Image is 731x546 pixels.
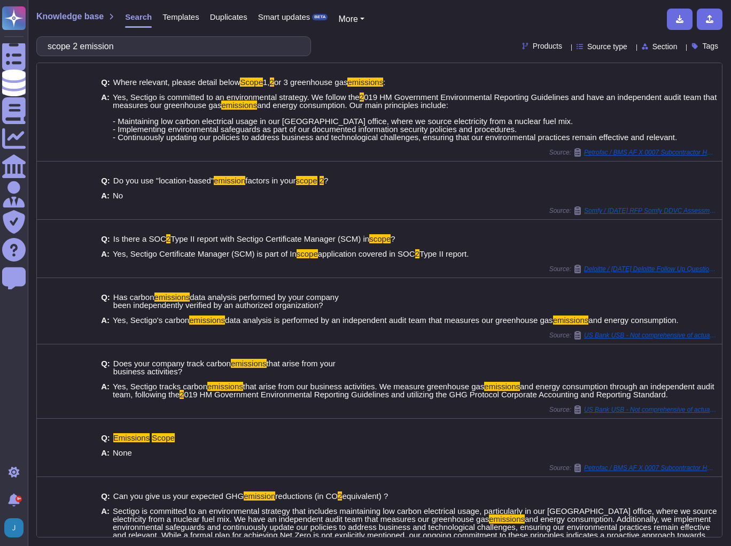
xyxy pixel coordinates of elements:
[180,390,184,399] mark: 2
[231,359,267,368] mark: emissions
[274,78,348,87] span: or 3 greenhouse gas
[101,191,110,199] b: A:
[113,448,132,457] span: None
[214,176,245,185] mark: emission
[166,234,170,243] mark: 2
[101,492,110,500] b: Q:
[113,382,714,399] span: and energy consumption through an independent audit team, following the
[584,207,718,214] span: Somfy / [DATE] RFP Somfy DDVC Assessment Grid v3.1
[113,506,717,524] span: Sectigo is committed to an environmental strategy that includes maintaining low carbon electrical...
[184,390,668,399] span: 019 HM Government Environmental Reporting Guidelines and utilizing the GHG Protocol Corporate Acc...
[113,93,717,110] span: 019 HM Government Environmental Reporting Guidelines and have an independent audit team that meas...
[489,514,525,524] mark: emissions
[275,491,338,501] span: reductions (in CO
[225,316,553,325] span: data analysis is performed by an independent audit team that measures our greenhouse gas
[113,249,297,258] span: Yes, Sectigo Certificate Manager (SCM) is part of In
[584,266,718,272] span: Deloitte / [DATE] Deloitte Follow Up Questionnaire
[318,249,415,258] span: application covered in SOC
[549,206,718,215] span: Source:
[324,176,328,185] span: ?
[101,434,110,442] b: Q:
[338,491,342,501] mark: 2
[549,331,718,340] span: Source:
[584,465,718,471] span: Petrofac / BMS AF X 0007 Subcontractor HSE and Q Questionnaire rev16
[113,176,214,185] span: Do you use "location-based"
[113,293,339,310] span: data analysis performed by your company been independently verified by an authorized organization?
[652,43,678,50] span: Section
[587,43,627,50] span: Source type
[245,176,295,185] span: factors in your
[588,316,678,325] span: and energy consumption.
[338,14,357,24] span: More
[312,14,328,20] div: BETA
[549,265,718,273] span: Source:
[533,42,562,50] span: Products
[207,382,243,391] mark: emissions
[297,249,318,258] mark: scope
[101,449,110,457] b: A:
[113,359,336,376] span: that arise from your business activities?
[391,234,395,243] span: ?
[270,78,274,87] mark: 2
[113,93,360,102] span: Yes, Sectigo is committed to an environmental strategy. We follow the
[210,13,247,21] span: Duplicates
[240,78,263,87] mark: Scope
[162,13,199,21] span: Templates
[113,316,189,325] span: Yes, Sectigo's carbon
[170,234,369,243] span: Type II report with Sectigo Certificate Manager (SCM) in
[101,176,110,184] b: Q:
[296,176,317,185] mark: scope
[101,359,110,375] b: Q:
[320,176,324,185] mark: 2
[360,93,364,102] mark: 2
[415,249,419,258] mark: 2
[221,101,257,110] mark: emissions
[584,332,718,339] span: US Bank USB - Not comprehensive of actual assessment / Updated Offline Third Party Assessment Ext...
[369,234,391,243] mark: scope
[15,496,22,502] div: 9+
[113,359,231,368] span: Does your company track carbon
[244,491,275,501] mark: emission
[101,316,110,324] b: A:
[125,13,152,21] span: Search
[419,249,469,258] span: Type II report.
[553,316,589,325] mark: emissions
[243,382,485,391] span: that arise from our business activities. We measure greenhouse gas
[584,406,718,413] span: US Bank USB - Not comprehensive of actual assessment / Updated Offline Third Party Assessment Ext...
[101,235,110,243] b: Q:
[154,293,190,302] mark: emissions
[113,382,207,391] span: Yes, Sectigo tracks carbon
[383,78,385,87] span: :
[338,13,364,26] button: More
[101,382,110,398] b: A:
[152,433,175,442] mark: Scope
[263,78,270,87] span: 1,
[4,518,24,537] img: user
[549,148,718,157] span: Source:
[2,516,31,540] button: user
[189,316,225,325] mark: emissions
[101,250,110,258] b: A:
[113,293,154,302] span: Has carbon
[101,293,110,309] b: Q:
[36,12,104,21] span: Knowledge base
[549,405,718,414] span: Source:
[342,491,388,501] span: equivalent) ?
[584,149,718,156] span: Petrofac / BMS AF X 0007 Subcontractor HSE and Q Questionnaire rev16
[42,37,300,56] input: Search a question or template...
[113,433,150,442] mark: Emissions
[113,78,240,87] span: Where relevant, please detail below
[113,234,166,243] span: Is there a SOC
[702,42,718,50] span: Tags
[113,191,123,200] span: No
[101,93,110,141] b: A:
[113,491,244,501] span: Can you give us your expected GHG
[484,382,520,391] mark: emissions
[549,464,718,472] span: Source:
[113,101,677,142] span: and energy consumption. Our main principles include: - Maintaining low carbon electrical usage in...
[101,78,110,86] b: Q:
[258,13,310,21] span: Smart updates
[347,78,383,87] mark: emissions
